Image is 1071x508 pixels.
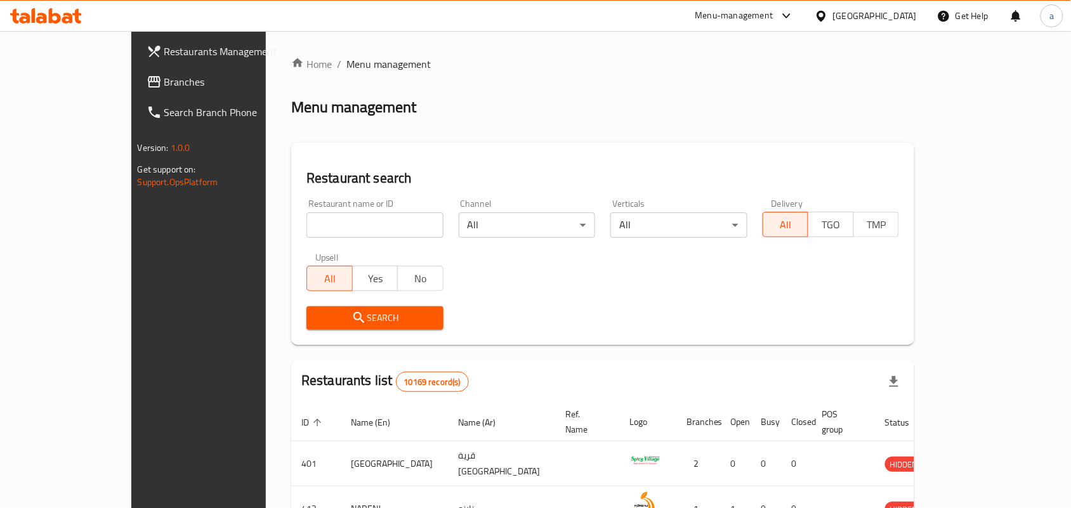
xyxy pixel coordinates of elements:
label: Upsell [315,253,339,262]
span: ID [301,415,325,430]
th: Closed [782,403,812,441]
a: Support.OpsPlatform [138,174,218,190]
th: Branches [676,403,721,441]
td: 0 [782,441,812,486]
span: No [403,270,438,288]
span: POS group [822,407,860,437]
button: TMP [853,212,900,237]
td: 0 [721,441,751,486]
input: Search for restaurant name or ID.. [306,212,444,238]
div: All [610,212,747,238]
span: All [768,216,804,234]
span: Get support on: [138,161,196,178]
span: TGO [813,216,849,234]
th: Busy [751,403,782,441]
a: Home [291,56,332,72]
th: Open [721,403,751,441]
span: Status [885,415,926,430]
td: قرية [GEOGRAPHIC_DATA] [448,441,555,486]
button: Yes [352,266,398,291]
span: Version: [138,140,169,156]
a: Branches [136,67,310,97]
h2: Menu management [291,97,416,117]
button: All [763,212,809,237]
a: Restaurants Management [136,36,310,67]
button: TGO [808,212,854,237]
span: Name (En) [351,415,407,430]
img: Spicy Village [629,445,661,477]
span: Restaurants Management [164,44,300,59]
span: Yes [358,270,393,288]
span: Menu management [346,56,431,72]
span: Ref. Name [565,407,604,437]
span: Branches [164,74,300,89]
span: Search [317,310,433,326]
div: All [459,212,596,238]
span: 10169 record(s) [397,376,468,388]
button: No [397,266,444,291]
button: All [306,266,353,291]
span: All [312,270,348,288]
nav: breadcrumb [291,56,914,72]
span: a [1049,9,1054,23]
div: Menu-management [695,8,773,23]
span: Name (Ar) [458,415,512,430]
h2: Restaurant search [306,169,899,188]
div: [GEOGRAPHIC_DATA] [833,9,917,23]
label: Delivery [772,199,803,208]
li: / [337,56,341,72]
td: 2 [676,441,721,486]
td: 0 [751,441,782,486]
span: TMP [859,216,895,234]
span: HIDDEN [885,457,923,472]
div: Total records count [396,372,469,392]
td: [GEOGRAPHIC_DATA] [341,441,448,486]
span: 1.0.0 [171,140,190,156]
div: Export file [879,367,909,397]
span: Search Branch Phone [164,105,300,120]
td: 401 [291,441,341,486]
a: Search Branch Phone [136,97,310,127]
th: Logo [619,403,676,441]
button: Search [306,306,444,330]
h2: Restaurants list [301,371,469,392]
